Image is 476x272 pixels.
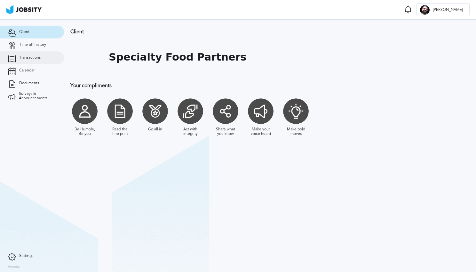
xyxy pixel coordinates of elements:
div: Make bold moves [285,127,307,136]
div: Read the fine print [109,127,131,136]
span: Time off history [19,43,46,47]
h3: Client [70,29,417,35]
div: Be Humble, Be you [74,127,96,136]
span: Transactions [19,55,41,60]
div: Act with integrity [179,127,202,136]
div: Share what you know [214,127,237,136]
h3: Your compliments [70,83,417,88]
span: Surveys & Announcements [19,92,56,101]
div: Make your voice heard [250,127,272,136]
label: Version: [8,265,20,269]
span: Documents [19,81,39,86]
div: L [420,5,430,15]
h1: Specialty Food Partners [109,51,247,63]
span: Settings [19,254,33,258]
span: Client [19,30,29,34]
span: Calendar [19,68,35,73]
img: ab4bad089aa723f57921c736e9817d99.png [6,5,42,14]
button: L[PERSON_NAME] [416,3,470,16]
div: Go all in [148,127,162,132]
span: [PERSON_NAME] [430,8,466,12]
